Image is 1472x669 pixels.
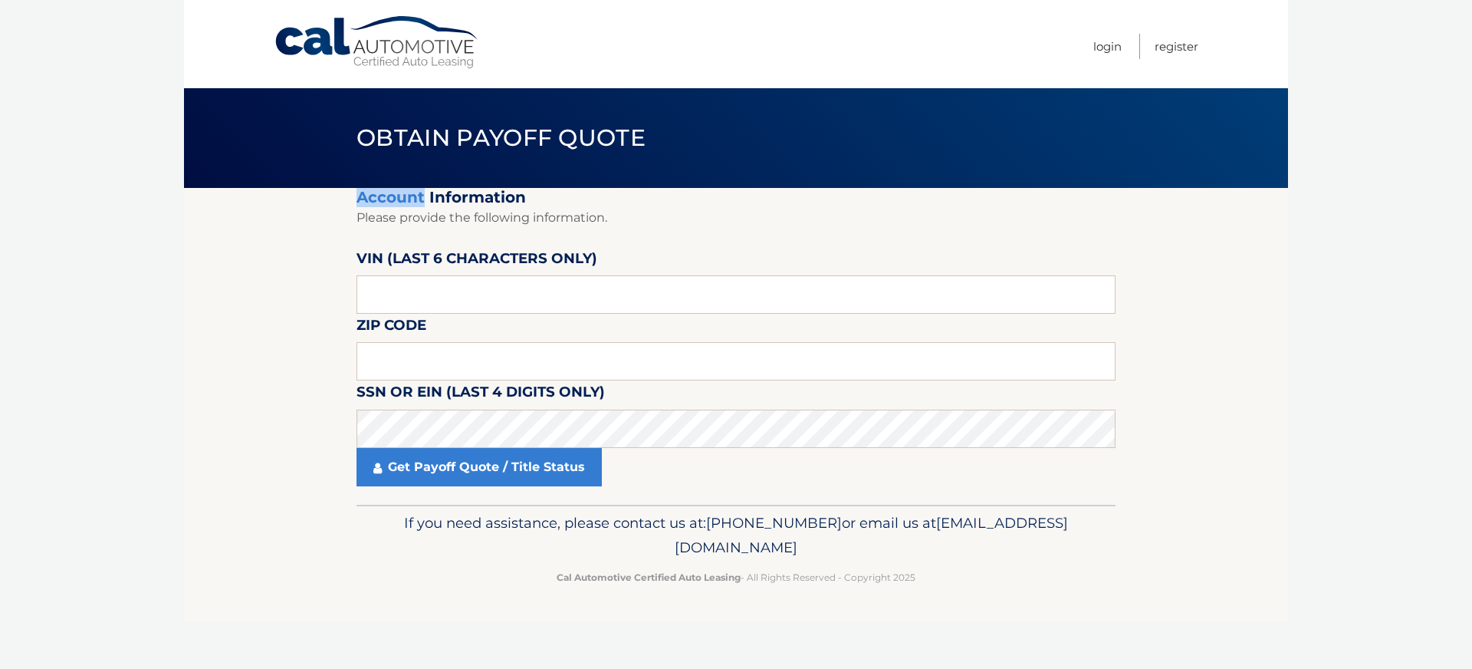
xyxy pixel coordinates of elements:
p: - All Rights Reserved - Copyright 2025 [366,569,1106,585]
a: Cal Automotive [274,15,481,70]
label: SSN or EIN (last 4 digits only) [356,381,605,409]
h2: Account Information [356,188,1115,207]
span: [PHONE_NUMBER] [706,514,842,532]
a: Get Payoff Quote / Title Status [356,448,602,486]
p: If you need assistance, please contact us at: or email us at [366,511,1106,560]
label: VIN (last 6 characters only) [356,247,597,275]
a: Login [1093,34,1122,59]
label: Zip Code [356,314,426,342]
p: Please provide the following information. [356,207,1115,229]
span: Obtain Payoff Quote [356,124,646,152]
strong: Cal Automotive Certified Auto Leasing [557,572,741,583]
a: Register [1155,34,1198,59]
